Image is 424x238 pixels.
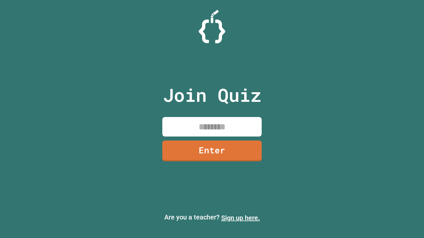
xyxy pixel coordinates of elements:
a: Sign up here. [221,214,260,222]
a: Enter [162,140,262,161]
p: Join Quiz [163,81,261,109]
iframe: chat widget [369,183,417,211]
img: Logo.svg [199,10,225,43]
p: Are you a teacher? [5,212,419,223]
iframe: chat widget [396,212,417,231]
